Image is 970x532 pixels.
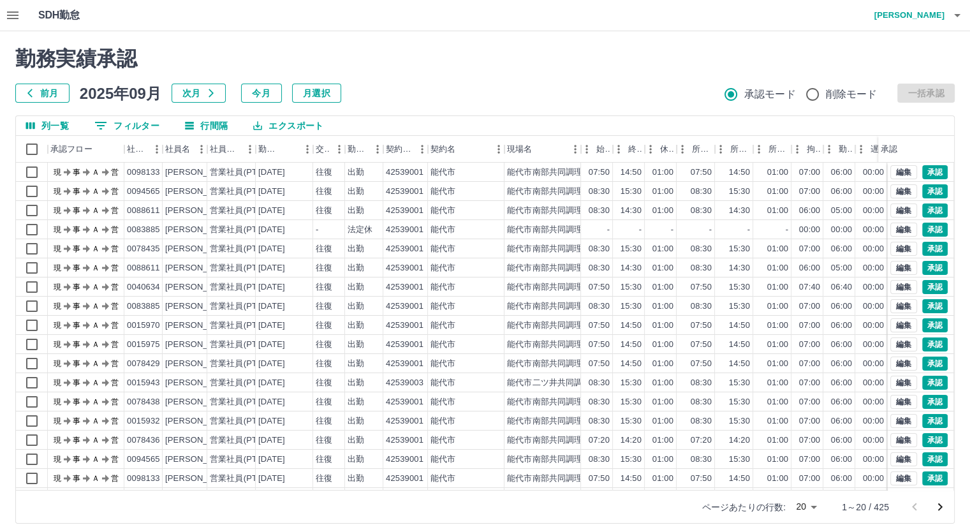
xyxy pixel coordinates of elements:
[430,186,455,198] div: 能代市
[507,281,591,293] div: 能代市南部共同調理場
[863,186,884,198] div: 00:00
[691,186,712,198] div: 08:30
[652,262,673,274] div: 01:00
[831,320,852,332] div: 06:00
[54,283,61,292] text: 現
[54,187,61,196] text: 現
[621,186,642,198] div: 15:30
[507,166,591,179] div: 能代市南部共同調理場
[922,433,948,447] button: 承認
[767,262,788,274] div: 01:00
[691,300,712,313] div: 08:30
[922,261,948,275] button: 承認
[922,471,948,485] button: 承認
[313,136,345,163] div: 交通費
[831,300,852,313] div: 06:00
[652,205,673,217] div: 01:00
[111,263,119,272] text: 営
[799,205,820,217] div: 06:00
[747,224,750,236] div: -
[890,452,917,466] button: 編集
[589,166,610,179] div: 07:50
[54,263,61,272] text: 現
[890,337,917,351] button: 編集
[652,300,673,313] div: 01:00
[799,166,820,179] div: 07:00
[127,339,160,351] div: 0015975
[767,320,788,332] div: 01:00
[348,186,364,198] div: 出勤
[863,281,884,293] div: 00:00
[922,452,948,466] button: 承認
[316,300,332,313] div: 往復
[165,224,235,236] div: [PERSON_NAME]
[316,281,332,293] div: 往復
[210,136,240,163] div: 社員区分
[92,302,99,311] text: Ａ
[922,357,948,371] button: 承認
[386,186,423,198] div: 42539001
[430,205,455,217] div: 能代市
[507,262,591,274] div: 能代市南部共同調理場
[165,136,190,163] div: 社員名
[92,321,99,330] text: Ａ
[691,243,712,255] div: 08:30
[621,300,642,313] div: 15:30
[507,136,532,163] div: 現場名
[163,136,207,163] div: 社員名
[890,223,917,237] button: 編集
[863,320,884,332] div: 00:00
[768,136,789,163] div: 所定休憩
[386,320,423,332] div: 42539001
[652,166,673,179] div: 01:00
[767,281,788,293] div: 01:00
[92,168,99,177] text: Ａ
[831,281,852,293] div: 06:40
[386,224,423,236] div: 42539001
[258,300,285,313] div: [DATE]
[428,136,504,163] div: 契約名
[210,320,277,332] div: 営業社員(PT契約)
[16,116,79,135] button: 列選択
[430,320,455,332] div: 能代市
[890,414,917,428] button: 編集
[73,321,80,330] text: 事
[652,186,673,198] div: 01:00
[863,166,884,179] div: 00:00
[922,242,948,256] button: 承認
[175,116,238,135] button: 行間隔
[922,318,948,332] button: 承認
[207,136,256,163] div: 社員区分
[691,281,712,293] div: 07:50
[111,302,119,311] text: 営
[589,186,610,198] div: 08:30
[210,262,277,274] div: 営業社員(PT契約)
[258,262,285,274] div: [DATE]
[621,205,642,217] div: 14:30
[386,262,423,274] div: 42539001
[54,225,61,234] text: 現
[652,281,673,293] div: 01:00
[871,136,885,163] div: 遅刻等
[348,320,364,332] div: 出勤
[258,205,285,217] div: [DATE]
[922,203,948,218] button: 承認
[753,136,791,163] div: 所定休憩
[621,320,642,332] div: 14:50
[316,205,332,217] div: 往復
[691,205,712,217] div: 08:30
[92,244,99,253] text: Ａ
[111,187,119,196] text: 営
[922,280,948,294] button: 承認
[628,136,642,163] div: 終業
[386,281,423,293] div: 42539001
[73,225,80,234] text: 事
[165,186,235,198] div: [PERSON_NAME]
[54,168,61,177] text: 現
[863,243,884,255] div: 00:00
[383,136,428,163] div: 契約コード
[430,224,455,236] div: 能代市
[507,224,591,236] div: 能代市南部共同調理場
[613,136,645,163] div: 終業
[799,281,820,293] div: 07:40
